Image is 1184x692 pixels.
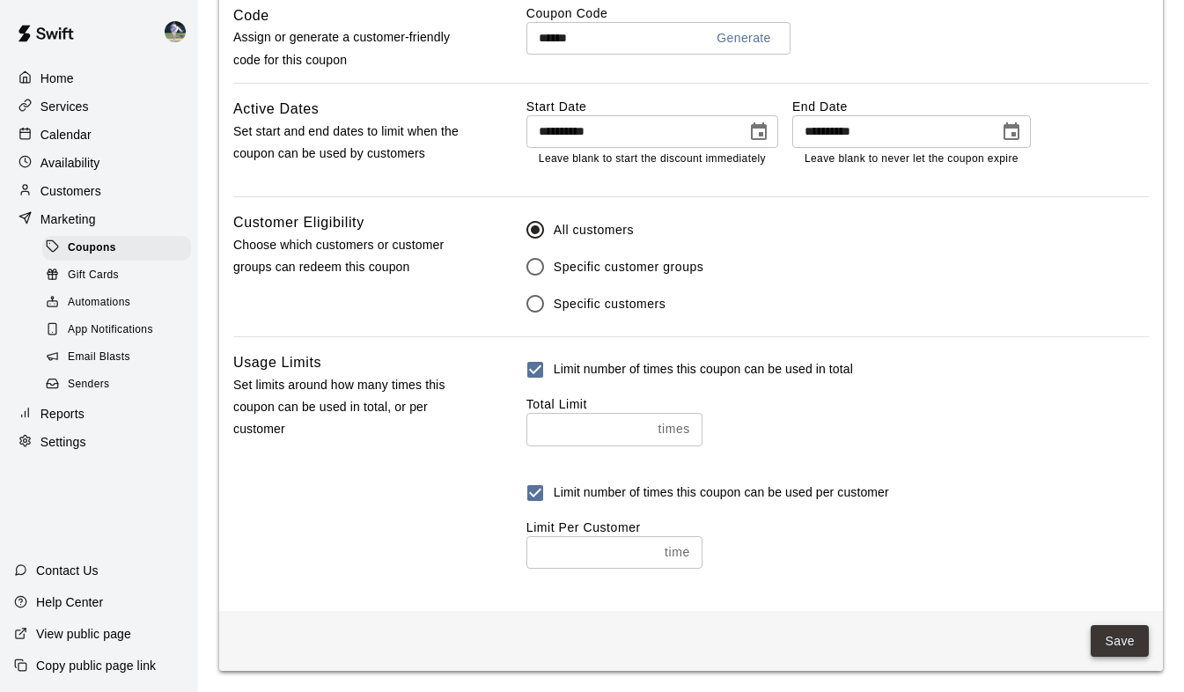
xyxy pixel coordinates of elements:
[554,483,889,503] h6: Limit number of times this coupon can be used per customer
[233,26,471,70] p: Assign or generate a customer-friendly code for this coupon
[665,543,690,562] p: time
[40,154,100,172] p: Availability
[42,263,191,288] div: Gift Cards
[36,625,131,643] p: View public page
[14,93,184,120] a: Services
[40,182,101,200] p: Customers
[233,374,471,441] p: Set limits around how many times this coupon can be used in total, or per customer
[741,114,776,150] button: Choose date, selected date is Sep 14, 2025
[554,221,634,239] span: All customers
[14,150,184,176] a: Availability
[805,151,1019,168] p: Leave blank to never let the coupon expire
[554,258,704,276] span: Specific customer groups
[68,294,130,312] span: Automations
[161,14,198,49] div: Chad Bell
[233,211,364,234] h6: Customer Eligibility
[539,151,766,168] p: Leave blank to start the discount immediately
[554,360,853,379] h6: Limit number of times this coupon can be used in total
[42,372,191,397] div: Senders
[40,210,96,228] p: Marketing
[40,405,85,423] p: Reports
[42,290,198,317] a: Automations
[36,593,103,611] p: Help Center
[42,236,191,261] div: Coupons
[526,4,1149,22] label: Coupon Code
[68,239,116,257] span: Coupons
[526,98,778,115] label: Start Date
[1091,625,1149,658] button: Save
[233,98,320,121] h6: Active Dates
[40,433,86,451] p: Settings
[40,70,74,87] p: Home
[36,562,99,579] p: Contact Us
[233,4,269,27] h6: Code
[14,178,184,204] a: Customers
[14,401,184,427] a: Reports
[42,318,191,342] div: App Notifications
[165,21,186,42] img: Chad Bell
[42,344,198,372] a: Email Blasts
[526,397,587,411] label: Total Limit
[42,372,198,399] a: Senders
[68,267,119,284] span: Gift Cards
[40,126,92,144] p: Calendar
[526,520,641,534] label: Limit Per Customer
[68,349,130,366] span: Email Blasts
[68,376,110,394] span: Senders
[36,657,156,674] p: Copy public page link
[42,291,191,315] div: Automations
[42,317,198,344] a: App Notifications
[233,121,471,165] p: Set start and end dates to limit when the coupon can be used by customers
[14,121,184,148] a: Calendar
[42,261,198,289] a: Gift Cards
[40,98,89,115] p: Services
[233,351,321,374] h6: Usage Limits
[554,295,666,313] span: Specific customers
[14,65,184,92] a: Home
[42,345,191,370] div: Email Blasts
[792,98,1031,115] label: End Date
[14,429,184,455] a: Settings
[233,234,471,278] p: Choose which customers or customer groups can redeem this coupon
[42,234,198,261] a: Coupons
[14,206,184,232] a: Marketing
[658,420,690,438] p: times
[994,114,1029,150] button: Choose date, selected date is Dec 31, 2025
[710,22,778,55] button: Generate
[68,321,153,339] span: App Notifications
